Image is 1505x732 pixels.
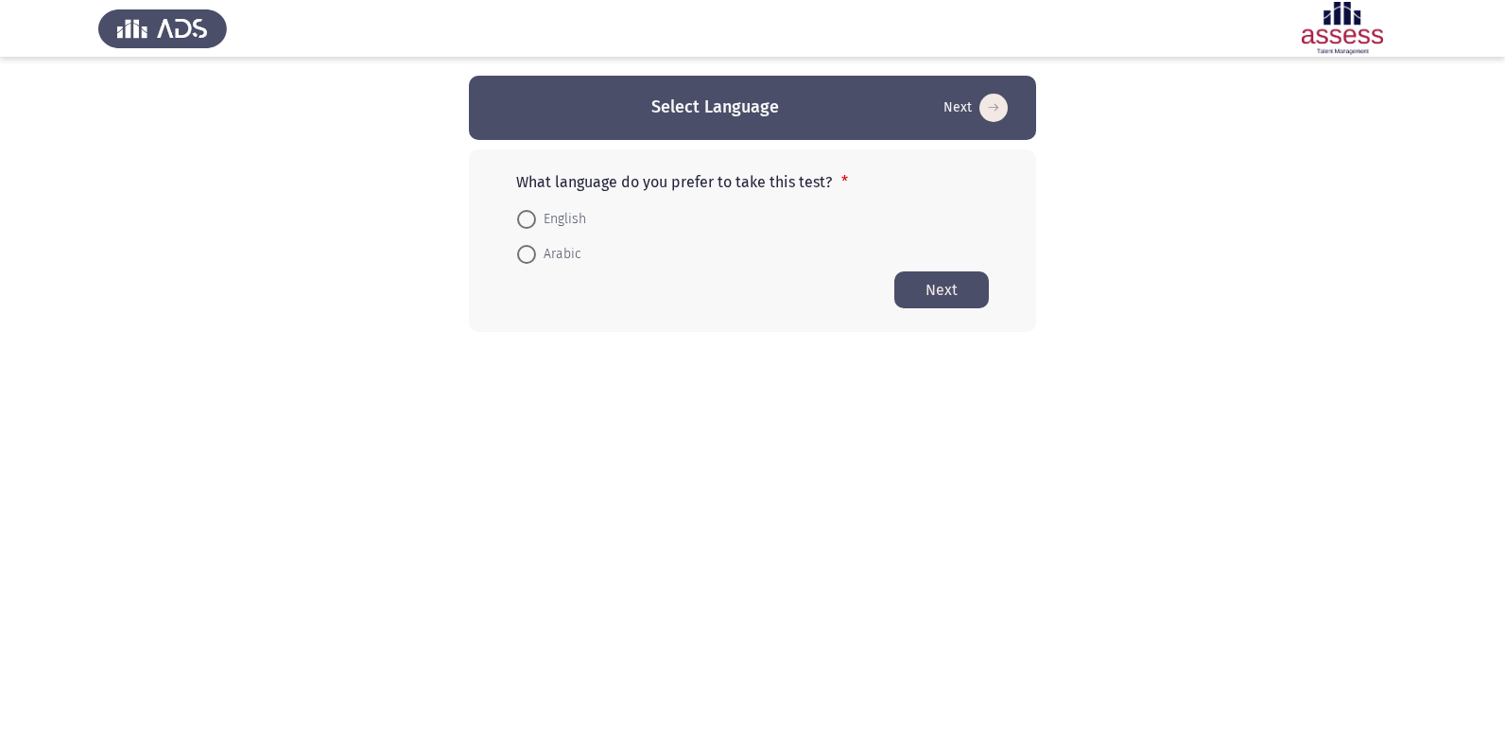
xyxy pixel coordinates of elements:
[536,208,586,231] span: English
[894,271,989,308] button: Start assessment
[98,2,227,55] img: Assess Talent Management logo
[938,93,1013,123] button: Start assessment
[536,243,581,266] span: Arabic
[651,96,779,119] h3: Select Language
[516,173,989,191] p: What language do you prefer to take this test?
[1278,2,1407,55] img: Assessment logo of ASSESS Employability - EBI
